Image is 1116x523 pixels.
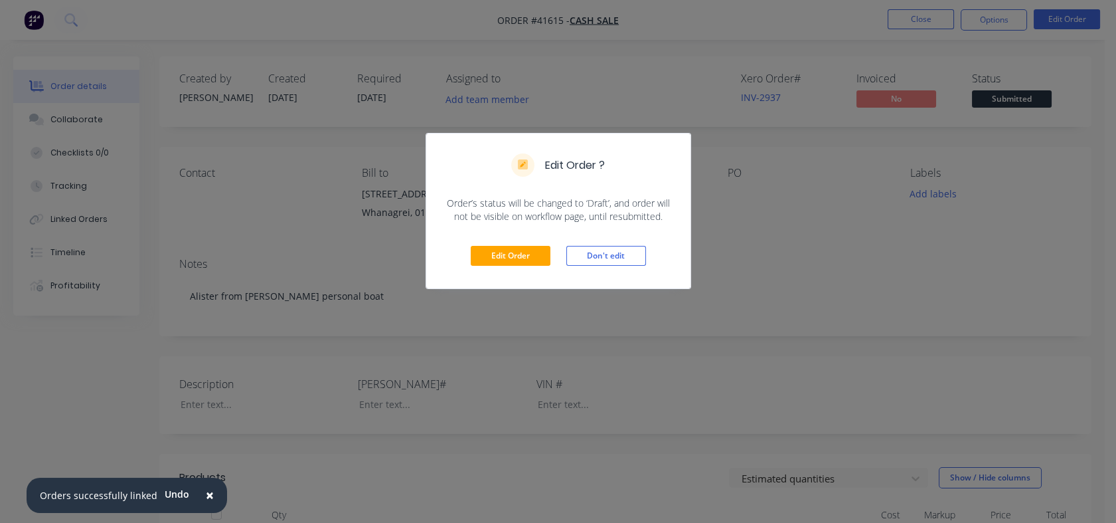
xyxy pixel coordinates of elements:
button: Edit Order [471,246,550,266]
span: Order’s status will be changed to ‘Draft’, and order will not be visible on workflow page, until ... [442,197,675,223]
button: Don't edit [566,246,646,266]
button: Undo [157,484,197,504]
span: × [206,486,214,504]
button: Close [193,480,227,512]
h5: Edit Order ? [545,157,605,173]
div: Orders successfully linked [40,488,157,502]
